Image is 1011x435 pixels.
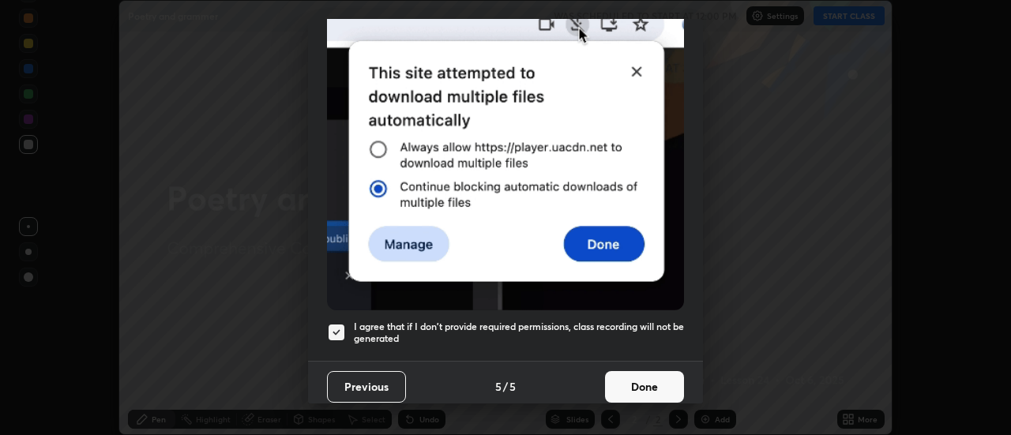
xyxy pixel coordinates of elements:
h4: 5 [495,378,502,395]
h4: / [503,378,508,395]
h5: I agree that if I don't provide required permissions, class recording will not be generated [354,321,684,345]
button: Done [605,371,684,403]
button: Previous [327,371,406,403]
h4: 5 [509,378,516,395]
